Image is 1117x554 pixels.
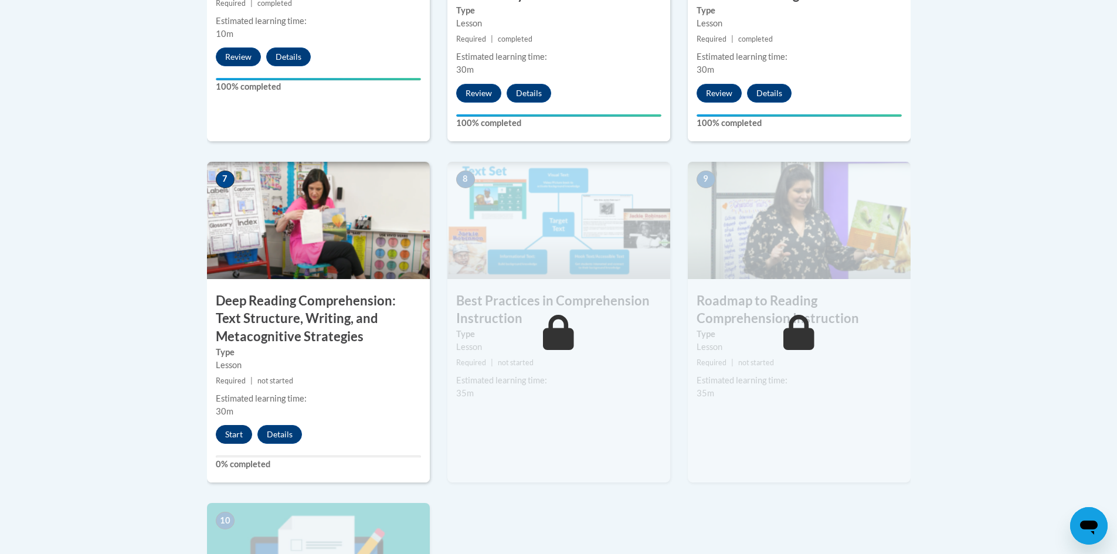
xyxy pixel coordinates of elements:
[738,358,774,367] span: not started
[697,64,714,74] span: 30m
[216,406,233,416] span: 30m
[456,328,661,341] label: Type
[216,376,246,385] span: Required
[456,17,661,30] div: Lesson
[456,171,475,188] span: 8
[216,171,235,188] span: 7
[257,425,302,444] button: Details
[697,4,902,17] label: Type
[498,35,532,43] span: completed
[738,35,773,43] span: completed
[456,341,661,354] div: Lesson
[456,358,486,367] span: Required
[688,162,911,279] img: Course Image
[747,84,792,103] button: Details
[216,458,421,471] label: 0% completed
[688,292,911,328] h3: Roadmap to Reading Comprehension Instruction
[216,80,421,93] label: 100% completed
[456,374,661,387] div: Estimated learning time:
[697,341,902,354] div: Lesson
[697,328,902,341] label: Type
[697,171,715,188] span: 9
[456,4,661,17] label: Type
[216,425,252,444] button: Start
[216,359,421,372] div: Lesson
[266,47,311,66] button: Details
[447,292,670,328] h3: Best Practices in Comprehension Instruction
[216,15,421,28] div: Estimated learning time:
[456,114,661,117] div: Your progress
[697,374,902,387] div: Estimated learning time:
[207,292,430,346] h3: Deep Reading Comprehension: Text Structure, Writing, and Metacognitive Strategies
[250,376,253,385] span: |
[456,388,474,398] span: 35m
[731,35,734,43] span: |
[1070,507,1108,545] iframe: Button to launch messaging window
[456,117,661,130] label: 100% completed
[216,47,261,66] button: Review
[697,84,742,103] button: Review
[697,114,902,117] div: Your progress
[697,358,726,367] span: Required
[697,388,714,398] span: 35m
[207,162,430,279] img: Course Image
[216,512,235,529] span: 10
[216,392,421,405] div: Estimated learning time:
[216,346,421,359] label: Type
[731,358,734,367] span: |
[491,358,493,367] span: |
[216,29,233,39] span: 10m
[216,78,421,80] div: Your progress
[456,64,474,74] span: 30m
[456,35,486,43] span: Required
[257,376,293,385] span: not started
[491,35,493,43] span: |
[697,35,726,43] span: Required
[456,50,661,63] div: Estimated learning time:
[447,162,670,279] img: Course Image
[697,50,902,63] div: Estimated learning time:
[697,17,902,30] div: Lesson
[498,358,534,367] span: not started
[456,84,501,103] button: Review
[697,117,902,130] label: 100% completed
[507,84,551,103] button: Details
